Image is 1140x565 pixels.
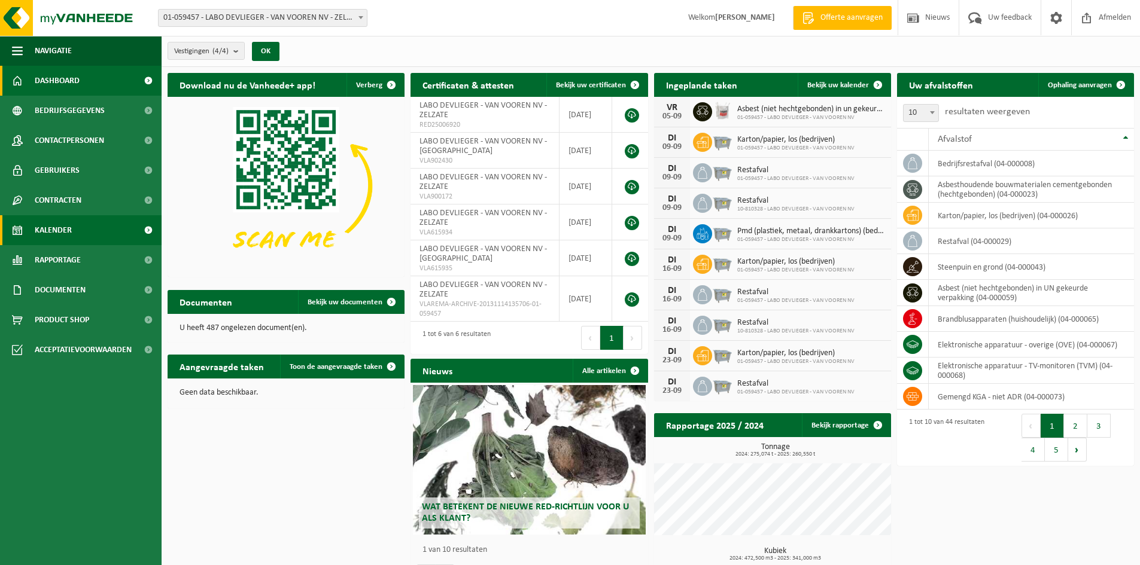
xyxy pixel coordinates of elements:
count: (4/4) [212,47,229,55]
td: gemengd KGA - niet ADR (04-000073) [929,384,1134,410]
img: WB-2500-GAL-GY-01 [712,161,732,182]
div: DI [660,225,684,234]
h2: Rapportage 2025 / 2024 [654,413,776,436]
div: 23-09 [660,387,684,395]
span: LABO DEVLIEGER - VAN VOOREN NV - [GEOGRAPHIC_DATA] [419,245,547,263]
td: asbest (niet hechtgebonden) in UN gekeurde verpakking (04-000059) [929,280,1134,306]
span: Offerte aanvragen [817,12,886,24]
h3: Kubiek [660,547,891,561]
button: 1 [1041,414,1064,438]
a: Ophaling aanvragen [1038,73,1133,97]
span: 2024: 472,500 m3 - 2025: 341,000 m3 [660,555,891,561]
h2: Aangevraagde taken [168,355,276,378]
span: 01-059457 - LABO DEVLIEGER - VAN VOOREN NV [737,267,855,274]
span: Restafval [737,166,855,175]
span: 01-059457 - LABO DEVLIEGER - VAN VOOREN NV [737,145,855,152]
span: Bekijk uw documenten [308,298,382,306]
h2: Certificaten & attesten [411,73,526,96]
div: 09-09 [660,143,684,151]
span: Toon de aangevraagde taken [290,363,382,371]
td: elektronische apparatuur - TV-monitoren (TVM) (04-000068) [929,358,1134,384]
span: 10-810328 - LABO DEVLIEGER - VAN VOOREN NV [737,206,855,213]
div: 16-09 [660,295,684,304]
span: 01-059457 - LABO DEVLIEGER - VAN VOOREN NV [737,297,855,304]
td: [DATE] [560,169,612,204]
h2: Uw afvalstoffen [897,73,985,96]
div: 16-09 [660,265,684,273]
span: Restafval [737,379,855,389]
div: DI [660,194,684,204]
a: Toon de aangevraagde taken [280,355,403,378]
h2: Documenten [168,290,244,313]
span: 10 [903,104,939,122]
span: VLA902430 [419,156,550,166]
td: [DATE] [560,240,612,276]
div: 09-09 [660,234,684,243]
button: 2 [1064,414,1087,438]
img: Download de VHEPlus App [168,97,405,274]
a: Bekijk uw documenten [298,290,403,314]
div: DI [660,164,684,173]
span: 10-810328 - LABO DEVLIEGER - VAN VOOREN NV [737,328,855,335]
span: Pmd (plastiek, metaal, drankkartons) (bedrijven) [737,227,885,236]
div: 23-09 [660,356,684,365]
td: [DATE] [560,97,612,133]
span: Kalender [35,215,72,245]
button: 1 [600,326,624,350]
div: DI [660,347,684,356]
p: U heeft 487 ongelezen document(en). [180,324,393,332]
img: WB-2500-GAL-GY-01 [712,253,732,273]
div: DI [660,377,684,387]
span: 01-059457 - LABO DEVLIEGER - VAN VOOREN NV [737,114,885,121]
td: restafval (04-000029) [929,228,1134,254]
span: Bekijk uw kalender [807,81,869,89]
a: Bekijk uw kalender [798,73,890,97]
h2: Ingeplande taken [654,73,749,96]
div: DI [660,255,684,265]
img: WB-2500-GAL-GY-01 [712,283,732,304]
span: VLA615934 [419,228,550,237]
span: Gebruikers [35,155,80,185]
span: LABO DEVLIEGER - VAN VOOREN NV - ZELZATE [419,280,547,299]
td: steenpuin en grond (04-000043) [929,254,1134,280]
button: OK [252,42,279,61]
label: resultaten weergeven [945,107,1030,117]
div: DI [660,316,684,326]
button: 3 [1087,414,1111,438]
span: VLA900172 [419,192,550,201]
span: Documenten [35,275,86,305]
td: [DATE] [560,276,612,322]
span: Ophaling aanvragen [1048,81,1112,89]
span: VLAREMA-ARCHIVE-20131114135706-01-059457 [419,300,550,319]
a: Bekijk rapportage [802,413,890,437]
span: 01-059457 - LABO DEVLIEGER - VAN VOOREN NV [737,389,855,396]
div: DI [660,286,684,295]
span: Contactpersonen [35,126,104,155]
span: Asbest (niet hechtgebonden) in un gekeurde verpakking [737,105,885,114]
img: WB-2500-GAL-GY-01 [712,344,732,365]
p: 1 van 10 resultaten [422,546,642,554]
div: 09-09 [660,204,684,212]
td: brandblusapparaten (huishoudelijk) (04-000065) [929,306,1134,332]
span: Wat betekent de nieuwe RED-richtlijn voor u als klant? [422,502,629,523]
span: Restafval [737,288,855,297]
td: bedrijfsrestafval (04-000008) [929,151,1134,176]
td: [DATE] [560,204,612,240]
a: Bekijk uw certificaten [546,73,647,97]
span: 01-059457 - LABO DEVLIEGER - VAN VOOREN NV [737,236,885,243]
td: karton/papier, los (bedrijven) (04-000026) [929,203,1134,228]
span: LABO DEVLIEGER - VAN VOOREN NV - ZELZATE [419,209,547,227]
span: Karton/papier, los (bedrijven) [737,257,855,267]
img: WB-2500-GAL-GY-01 [712,131,732,151]
button: 5 [1045,438,1068,462]
span: LABO DEVLIEGER - VAN VOOREN NV - [GEOGRAPHIC_DATA] [419,137,547,155]
span: Verberg [356,81,382,89]
button: Next [1068,438,1087,462]
img: WB-2500-GAL-GY-01 [712,375,732,395]
img: WB-2500-GAL-GY-01 [712,222,732,243]
td: elektronische apparatuur - overige (OVE) (04-000067) [929,332,1134,358]
div: 09-09 [660,173,684,182]
img: WB-2500-GAL-GY-01 [712,314,732,334]
span: Vestigingen [174,42,229,60]
span: Bedrijfsgegevens [35,96,105,126]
